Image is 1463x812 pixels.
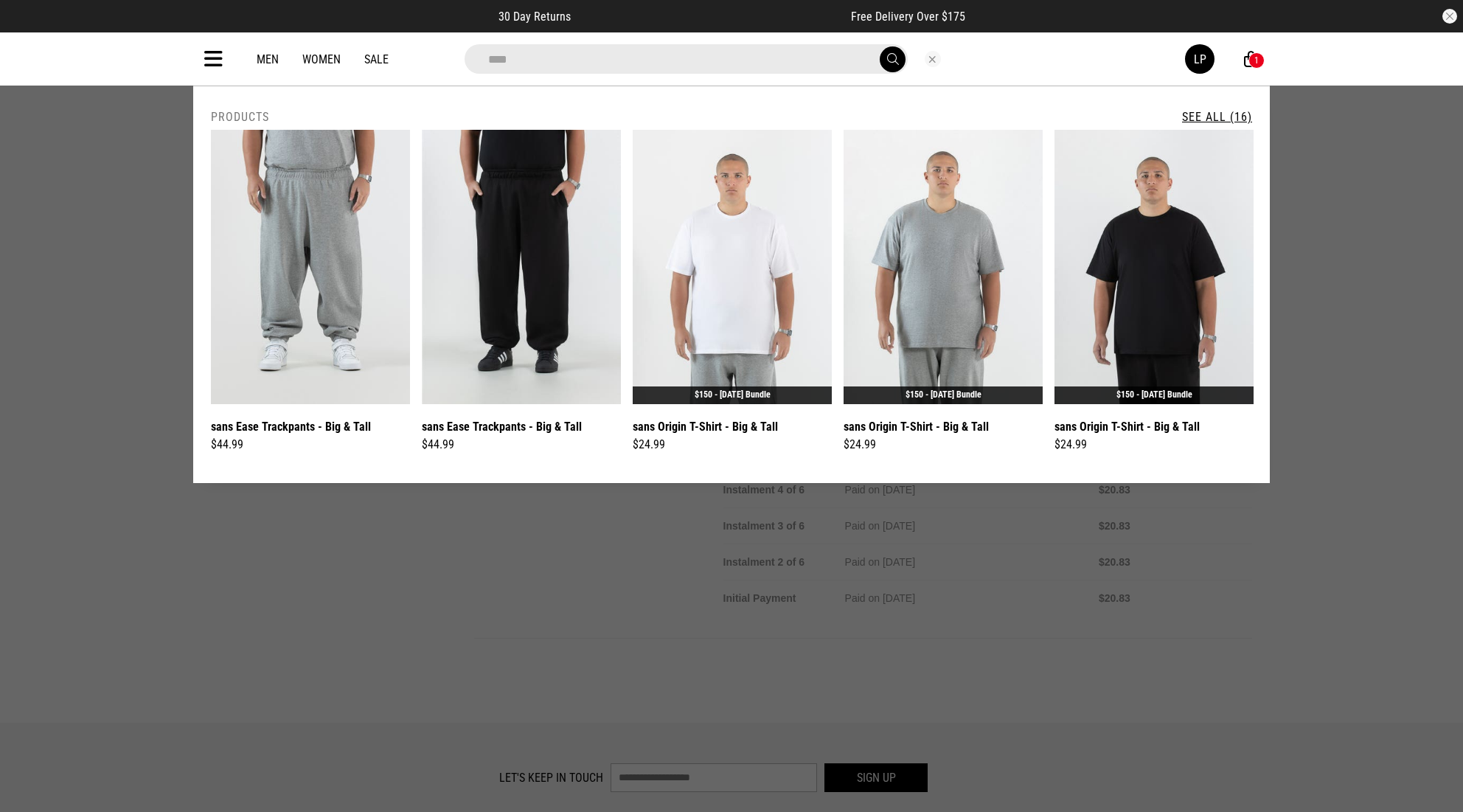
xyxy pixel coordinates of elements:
div: 1 [1254,55,1259,66]
a: sans Origin T-Shirt - Big & Tall [633,417,778,436]
img: Sans Ease Trackpants - Big & Tall in Grey [211,130,410,404]
a: $150 - [DATE] Bundle [906,389,981,400]
a: sans Ease Trackpants - Big & Tall [422,417,582,436]
iframe: Customer reviews powered by Trustpilot [600,9,821,24]
div: $24.99 [633,436,832,454]
a: See All (16) [1182,110,1252,124]
a: sans Origin T-Shirt - Big & Tall [844,417,989,436]
img: Sans Origin T-shirt - Big & Tall in Black [1054,130,1254,404]
div: $24.99 [1054,436,1254,454]
a: sans Origin T-Shirt - Big & Tall [1054,417,1200,436]
button: Open LiveChat chat widget [12,6,56,50]
img: Sans Origin T-shirt - Big & Tall in White [633,130,832,404]
img: Sans Ease Trackpants - Big & Tall in Black [422,130,621,404]
a: sans Ease Trackpants - Big & Tall [211,417,371,436]
img: Sans Origin T-shirt - Big & Tall in Grey [844,130,1043,404]
span: Free Delivery Over $175 [851,10,965,24]
button: Close search [925,51,941,67]
div: $44.99 [211,436,410,454]
a: Sale [364,52,389,66]
span: 30 Day Returns [498,10,571,24]
a: 1 [1244,52,1258,67]
a: Women [302,52,341,66]
a: $150 - [DATE] Bundle [695,389,771,400]
a: Men [257,52,279,66]
div: $44.99 [422,436,621,454]
h2: Products [211,110,269,124]
div: $24.99 [844,436,1043,454]
a: $150 - [DATE] Bundle [1116,389,1192,400]
div: LP [1194,52,1206,66]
